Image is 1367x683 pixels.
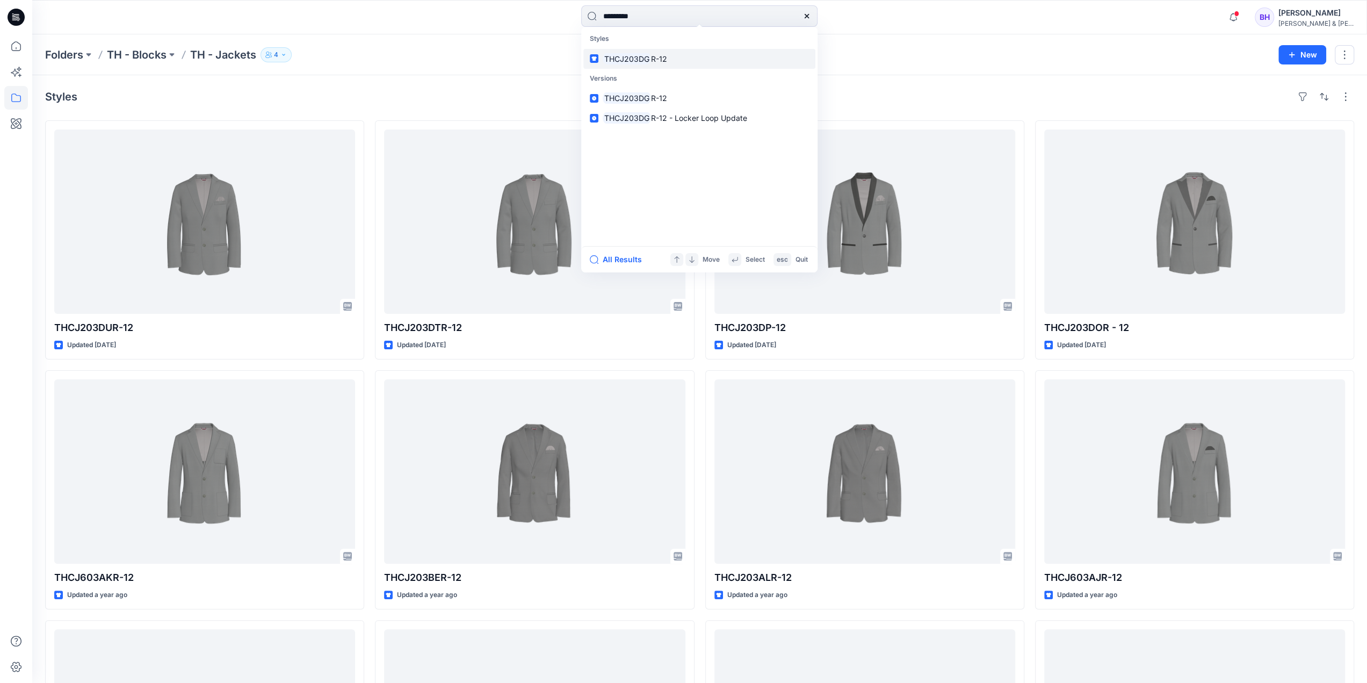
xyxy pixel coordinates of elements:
[107,47,167,62] a: TH - Blocks
[397,589,457,601] p: Updated a year ago
[714,570,1015,585] p: THCJ203ALR-12
[67,340,116,351] p: Updated [DATE]
[603,112,651,124] mark: THCJ203DG
[651,54,667,63] span: R-12
[603,92,651,104] mark: THCJ203DG
[45,47,83,62] a: Folders
[583,88,815,108] a: THCJ203DGR-12
[651,94,667,103] span: R-12
[261,47,292,62] button: 4
[190,47,256,62] p: TH - Jackets
[603,53,651,65] mark: THCJ203DG
[583,69,815,89] p: Versions
[1057,589,1117,601] p: Updated a year ago
[1278,45,1326,64] button: New
[727,589,787,601] p: Updated a year ago
[583,108,815,128] a: THCJ203DGR-12 - Locker Loop Update
[714,130,1015,314] a: THCJ203DP-12
[714,320,1015,335] p: THCJ203DP-12
[583,29,815,49] p: Styles
[1278,19,1354,27] div: [PERSON_NAME] & [PERSON_NAME]
[1044,320,1345,335] p: THCJ203DOR - 12
[67,589,127,601] p: Updated a year ago
[1278,6,1354,19] div: [PERSON_NAME]
[703,254,720,265] p: Move
[1044,379,1345,564] a: THCJ603AJR-12
[54,379,355,564] a: THCJ603AKR-12
[1057,340,1106,351] p: Updated [DATE]
[1255,8,1274,27] div: BH
[651,113,747,123] span: R-12 - Locker Loop Update
[384,570,685,585] p: THCJ203BER-12
[54,570,355,585] p: THCJ603AKR-12
[727,340,776,351] p: Updated [DATE]
[384,379,685,564] a: THCJ203BER-12
[777,254,788,265] p: esc
[795,254,808,265] p: Quit
[746,254,765,265] p: Select
[714,379,1015,564] a: THCJ203ALR-12
[274,49,278,61] p: 4
[1044,570,1345,585] p: THCJ603AJR-12
[54,320,355,335] p: THCJ203DUR-12
[1044,130,1345,314] a: THCJ203DOR - 12
[54,130,355,314] a: THCJ203DUR-12
[590,253,649,266] button: All Results
[45,90,77,103] h4: Styles
[583,49,815,69] a: THCJ203DGR-12
[384,130,685,314] a: THCJ203DTR-12
[397,340,446,351] p: Updated [DATE]
[384,320,685,335] p: THCJ203DTR-12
